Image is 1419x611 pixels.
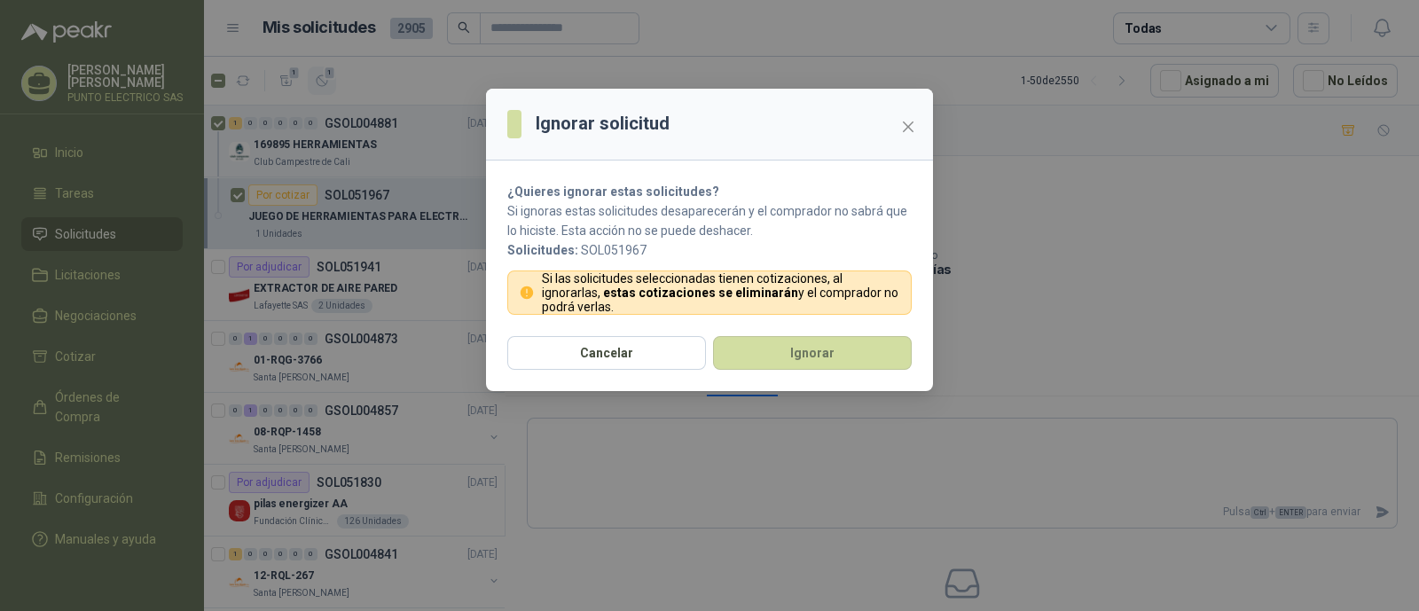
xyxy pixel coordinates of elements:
p: Si las solicitudes seleccionadas tienen cotizaciones, al ignorarlas, y el comprador no podrá verlas. [542,271,901,314]
strong: estas cotizaciones se eliminarán [603,286,798,300]
p: SOL051967 [507,240,912,260]
h3: Ignorar solicitud [536,110,670,137]
span: close [901,120,915,134]
button: Close [894,113,922,141]
button: Ignorar [713,336,912,370]
button: Cancelar [507,336,706,370]
p: Si ignoras estas solicitudes desaparecerán y el comprador no sabrá que lo hiciste. Esta acción no... [507,201,912,240]
b: Solicitudes: [507,243,578,257]
strong: ¿Quieres ignorar estas solicitudes? [507,184,719,199]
